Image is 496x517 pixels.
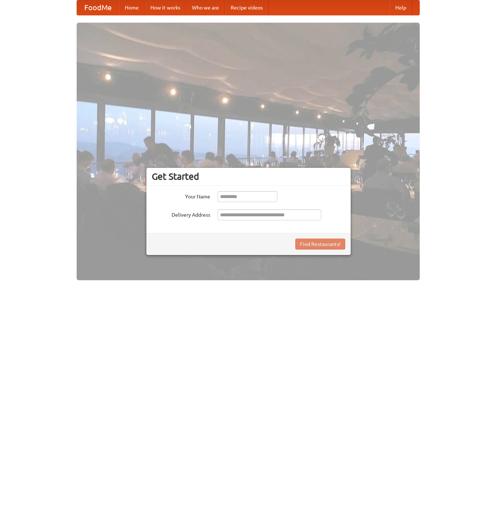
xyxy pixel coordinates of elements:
[77,0,119,15] a: FoodMe
[225,0,269,15] a: Recipe videos
[152,191,210,200] label: Your Name
[119,0,145,15] a: Home
[145,0,186,15] a: How it works
[152,171,345,182] h3: Get Started
[389,0,412,15] a: Help
[152,209,210,218] label: Delivery Address
[186,0,225,15] a: Who we are
[295,239,345,250] button: Find Restaurants!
